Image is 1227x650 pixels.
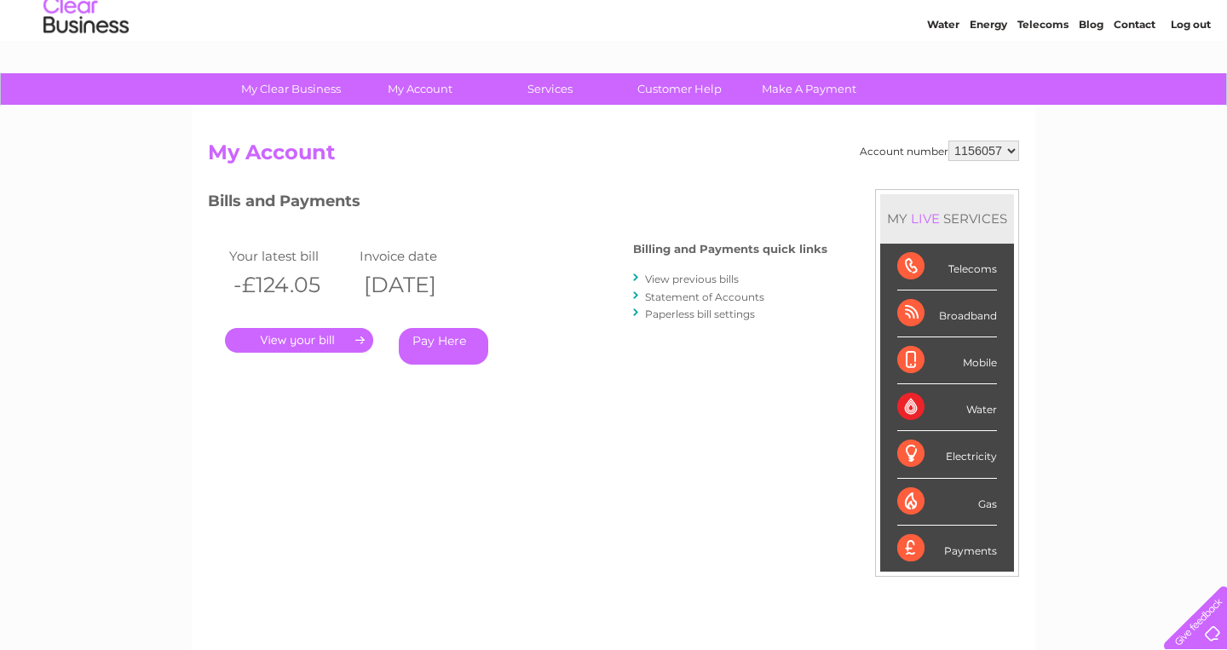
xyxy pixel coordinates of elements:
[1114,72,1155,85] a: Contact
[208,141,1019,173] h2: My Account
[212,9,1017,83] div: Clear Business is a trading name of Verastar Limited (registered in [GEOGRAPHIC_DATA] No. 3667643...
[225,244,355,267] td: Your latest bill
[927,72,959,85] a: Water
[897,244,997,290] div: Telecoms
[43,44,130,96] img: logo.png
[880,194,1014,243] div: MY SERVICES
[897,526,997,572] div: Payments
[907,210,943,227] div: LIVE
[897,479,997,526] div: Gas
[897,337,997,384] div: Mobile
[225,267,355,302] th: -£124.05
[906,9,1023,30] a: 0333 014 3131
[1017,72,1069,85] a: Telecoms
[480,73,620,105] a: Services
[399,328,488,365] a: Pay Here
[350,73,491,105] a: My Account
[221,73,361,105] a: My Clear Business
[1171,72,1211,85] a: Log out
[645,273,739,285] a: View previous bills
[1079,72,1103,85] a: Blog
[897,431,997,478] div: Electricity
[645,308,755,320] a: Paperless bill settings
[633,243,827,256] h4: Billing and Payments quick links
[355,267,486,302] th: [DATE]
[355,244,486,267] td: Invoice date
[645,290,764,303] a: Statement of Accounts
[609,73,750,105] a: Customer Help
[208,189,827,219] h3: Bills and Payments
[860,141,1019,161] div: Account number
[897,290,997,337] div: Broadband
[970,72,1007,85] a: Energy
[897,384,997,431] div: Water
[739,73,879,105] a: Make A Payment
[225,328,373,353] a: .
